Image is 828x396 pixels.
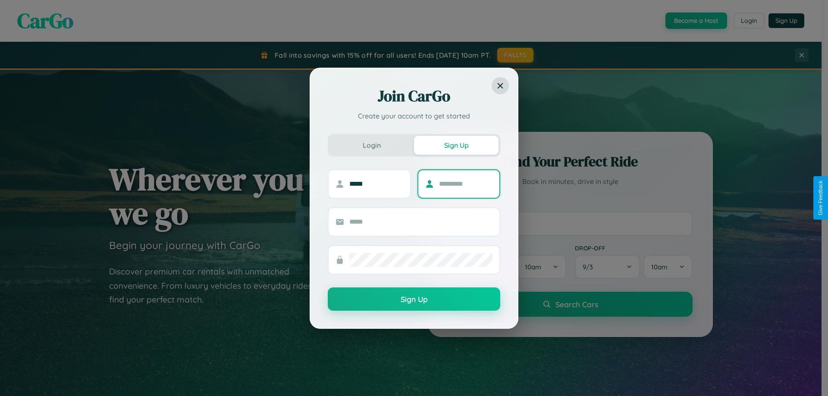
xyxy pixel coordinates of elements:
[414,136,499,155] button: Sign Up
[328,287,500,311] button: Sign Up
[329,136,414,155] button: Login
[818,181,824,215] div: Give Feedback
[328,111,500,121] p: Create your account to get started
[328,86,500,106] h2: Join CarGo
